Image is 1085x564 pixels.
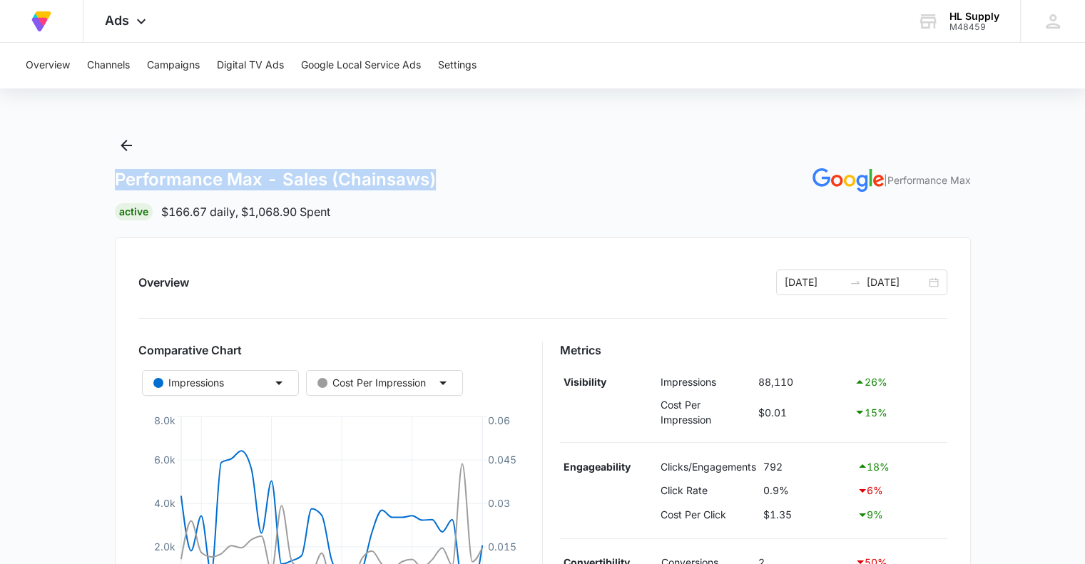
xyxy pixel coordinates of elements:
h3: Metrics [560,342,947,359]
tspan: 0.015 [488,540,516,553]
p: $166.67 daily , $1,068.90 Spent [161,203,330,220]
h1: Performance Max - Sales (Chainsaws) [115,169,436,190]
span: to [850,277,861,288]
td: Cost Per Click [657,503,760,527]
div: 18 % [857,458,944,475]
div: Cost Per Impression [317,375,426,391]
tspan: 0.045 [488,453,516,466]
button: Channels [87,43,130,88]
div: Impressions [153,375,224,391]
div: 15 % [854,404,943,421]
td: 792 [760,454,853,478]
tspan: 0.06 [488,414,510,426]
div: 26 % [854,374,943,391]
td: Impressions [657,370,755,394]
input: End date [867,275,926,290]
div: 6 % [857,482,944,499]
input: Start date [785,275,844,290]
tspan: 8.0k [153,414,175,426]
span: swap-right [850,277,861,288]
button: Digital TV Ads [217,43,284,88]
td: $0.01 [755,394,851,431]
td: 0.9% [760,478,853,503]
button: Overview [26,43,70,88]
tspan: 4.0k [153,497,175,509]
td: $1.35 [760,503,853,527]
button: Back [115,134,138,157]
td: 88,110 [755,370,851,394]
button: Impressions [142,370,299,396]
button: Campaigns [147,43,200,88]
td: Click Rate [657,478,760,503]
div: 9 % [857,506,944,523]
button: Settings [438,43,477,88]
button: Google Local Service Ads [301,43,421,88]
h3: Comparative Chart [138,342,526,359]
button: Cost Per Impression [306,370,463,396]
tspan: 6.0k [153,453,175,466]
strong: Engageability [564,461,631,473]
strong: Visibility [564,376,606,388]
div: account id [949,22,999,32]
div: Active [115,203,153,220]
tspan: 2.0k [153,540,175,553]
td: Cost Per Impression [657,394,755,431]
p: | Performance Max [884,173,971,188]
tspan: 0.03 [488,497,510,509]
span: Ads [105,13,129,28]
img: Volusion [29,9,54,34]
td: Clicks/Engagements [657,454,760,478]
h2: Overview [138,274,189,291]
div: account name [949,11,999,22]
img: GOOGLE_ADS [813,168,884,192]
